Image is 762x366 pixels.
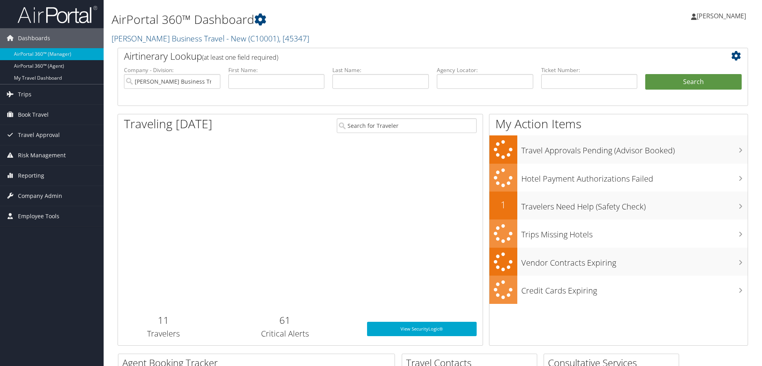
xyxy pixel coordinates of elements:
[18,5,97,24] img: airportal-logo.png
[521,225,748,240] h3: Trips Missing Hotels
[112,33,309,44] a: [PERSON_NAME] Business Travel - New
[18,145,66,165] span: Risk Management
[112,11,540,28] h1: AirPortal 360™ Dashboard
[521,141,748,156] h3: Travel Approvals Pending (Advisor Booked)
[332,66,429,74] label: Last Name:
[124,66,220,74] label: Company - Division:
[645,74,742,90] button: Search
[697,12,746,20] span: [PERSON_NAME]
[279,33,309,44] span: , [ 45347 ]
[18,105,49,125] span: Book Travel
[18,28,50,48] span: Dashboards
[124,313,203,327] h2: 11
[521,197,748,212] h3: Travelers Need Help (Safety Check)
[202,53,278,62] span: (at least one field required)
[489,198,517,211] h2: 1
[248,33,279,44] span: ( C10001 )
[437,66,533,74] label: Agency Locator:
[124,115,212,132] h1: Traveling [DATE]
[489,219,748,248] a: Trips Missing Hotels
[18,125,60,145] span: Travel Approval
[215,328,355,339] h3: Critical Alerts
[337,118,477,133] input: Search for Traveler
[228,66,325,74] label: First Name:
[215,313,355,327] h2: 61
[521,253,748,268] h3: Vendor Contracts Expiring
[18,84,31,104] span: Trips
[489,135,748,164] a: Travel Approvals Pending (Advisor Booked)
[489,248,748,276] a: Vendor Contracts Expiring
[691,4,754,28] a: [PERSON_NAME]
[18,206,59,226] span: Employee Tools
[18,166,44,186] span: Reporting
[541,66,638,74] label: Ticket Number:
[124,49,689,63] h2: Airtinerary Lookup
[124,328,203,339] h3: Travelers
[18,186,62,206] span: Company Admin
[489,115,748,132] h1: My Action Items
[489,164,748,192] a: Hotel Payment Authorizations Failed
[367,322,477,336] a: View SecurityLogic®
[521,281,748,296] h3: Credit Cards Expiring
[489,276,748,304] a: Credit Cards Expiring
[489,192,748,219] a: 1Travelers Need Help (Safety Check)
[521,169,748,184] h3: Hotel Payment Authorizations Failed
